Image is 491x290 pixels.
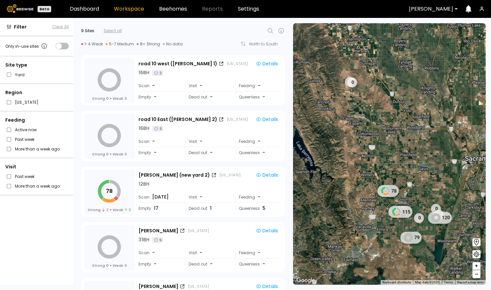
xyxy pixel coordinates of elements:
[125,263,127,268] span: 0
[235,80,281,91] div: Feeding
[52,24,69,30] span: Clear All
[295,276,317,285] img: Google
[14,24,27,30] span: Filter
[200,194,202,201] span: -
[414,213,424,223] div: 0
[262,205,265,212] span: 5
[106,96,109,101] span: 0
[152,82,155,89] span: -
[227,61,248,66] div: [US_STATE]
[137,41,160,47] div: 8+ Strong
[185,192,231,203] div: Visit
[431,203,441,213] div: 0
[345,77,355,87] div: 0
[347,77,357,87] div: 0
[139,181,149,188] div: 12 BH
[210,93,213,100] span: -
[262,93,265,100] span: -
[70,6,99,12] a: Dashboard
[472,262,480,270] button: +
[106,263,109,268] span: 0
[154,205,158,212] span: 17
[125,151,127,157] span: 0
[5,163,69,170] div: Visit
[253,115,281,124] button: Details
[185,80,231,91] div: Visit
[238,6,259,12] a: Settings
[434,209,444,219] div: 0
[295,276,317,285] a: Open this area in Google Maps (opens a new window)
[400,231,422,243] div: 79
[256,116,278,122] div: Details
[154,261,156,267] span: -
[125,207,131,212] span: 3
[152,249,155,256] span: -
[139,227,178,234] div: [PERSON_NAME]
[15,99,39,106] label: [US_STATE]
[104,28,122,34] div: Select all
[139,203,180,214] div: Empty
[256,283,278,289] div: Details
[377,185,399,197] div: 78
[202,6,223,12] span: Reports
[106,187,113,195] tspan: 78
[152,194,169,201] span: [DATE]
[139,192,180,203] div: Scan
[152,70,163,76] div: 2
[5,117,69,124] div: Feeding
[88,207,131,212] div: Strong Weak
[185,259,231,269] div: Dead out
[185,136,231,147] div: Visit
[139,147,180,158] div: Empty
[152,126,163,132] div: 3
[5,62,69,69] div: Site type
[235,203,281,214] div: Queenless
[139,172,210,179] div: [PERSON_NAME] (new yard 2)
[219,172,241,178] div: [US_STATE]
[15,126,37,133] label: Active now
[125,96,127,101] span: 0
[92,96,127,101] div: Strong Weak
[139,259,180,269] div: Empty
[258,138,261,145] div: -
[139,69,149,76] div: 16 BH
[5,42,48,50] div: Only in-use sites
[472,270,480,278] button: –
[249,42,282,46] div: North to South
[235,91,281,102] div: Queenless
[154,93,156,100] span: -
[38,6,51,12] div: Beta
[210,149,213,156] span: -
[227,117,248,122] div: [US_STATE]
[81,28,94,34] div: 9 Sites
[154,149,156,156] span: -
[15,145,60,152] label: More than a week ago
[475,270,478,278] span: –
[253,59,281,68] button: Details
[188,228,209,233] div: [US_STATE]
[139,283,178,290] div: [PERSON_NAME]
[185,91,231,102] div: Dead out
[114,6,144,12] a: Workspace
[457,280,484,284] a: Report a map error
[256,228,278,234] div: Details
[444,280,453,284] a: Terms
[253,171,281,179] button: Details
[139,80,180,91] div: Scan
[152,237,163,243] div: 5
[106,151,109,157] span: 0
[235,259,281,269] div: Queenless
[200,138,202,145] span: -
[159,6,187,12] a: Beehomes
[210,261,213,267] span: -
[185,147,231,158] div: Dead out
[139,60,217,67] div: road 10 west ([PERSON_NAME] 1)
[92,151,127,157] div: Strong Weak
[262,149,265,156] span: -
[235,147,281,158] div: Queenless
[256,172,278,178] div: Details
[397,204,407,210] span: 4 BH
[235,192,281,203] div: Feeding
[139,136,180,147] div: Scan
[106,41,134,47] div: 5-7 Medium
